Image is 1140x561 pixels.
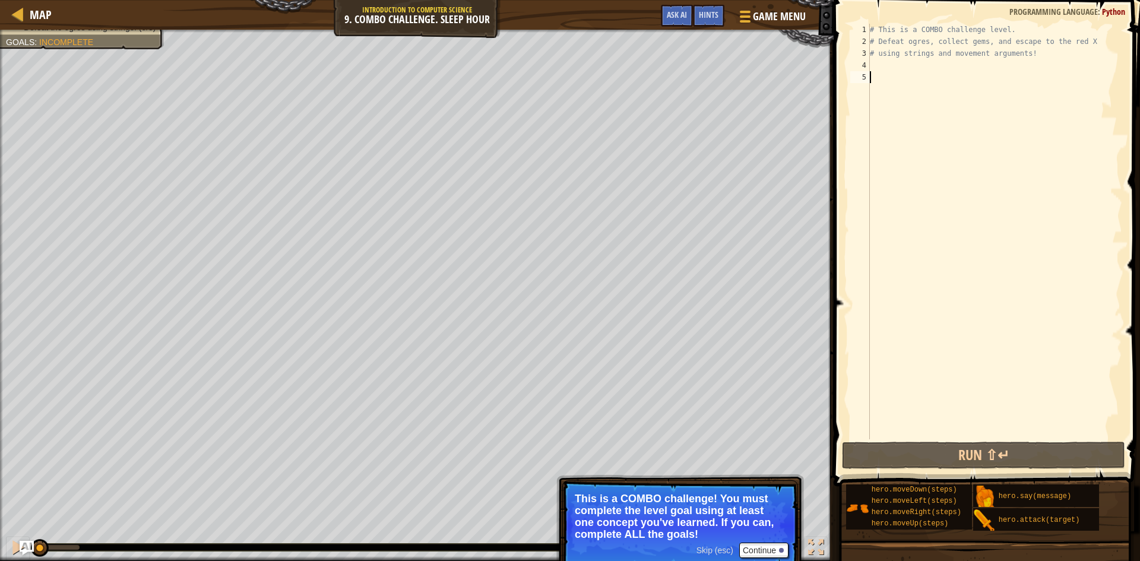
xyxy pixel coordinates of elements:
span: Incomplete [39,37,93,47]
span: Ask AI [667,9,687,20]
img: portrait.png [973,509,996,532]
span: hero.moveUp(steps) [872,519,949,528]
div: 3 [850,47,870,59]
span: hero.moveDown(steps) [872,486,957,494]
span: hero.say(message) [999,492,1071,500]
button: Ask AI [20,541,34,555]
button: Ctrl + P: Pause [6,537,30,561]
div: 2 [850,36,870,47]
span: hero.moveLeft(steps) [872,497,957,505]
p: This is a COMBO challenge! You must complete the level goal using at least one concept you've lea... [575,493,786,540]
span: : [34,37,39,47]
span: hero.moveRight(steps) [872,508,961,516]
button: Toggle fullscreen [804,537,828,561]
span: Python [1102,6,1125,17]
span: Programming language [1009,6,1098,17]
div: 4 [850,59,870,71]
a: Map [24,7,52,23]
span: Skip (esc) [696,546,733,555]
div: 5 [850,71,870,83]
button: Continue [739,543,788,558]
span: Game Menu [753,9,806,24]
span: : [1098,6,1102,17]
span: Map [30,7,52,23]
img: portrait.png [973,486,996,508]
img: portrait.png [846,497,869,519]
div: 1 [850,24,870,36]
span: Hints [699,9,718,20]
span: hero.attack(target) [999,516,1080,524]
button: Ask AI [661,5,693,27]
button: Game Menu [730,5,813,33]
button: Run ⇧↵ [842,442,1125,469]
span: Goals [6,37,34,47]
